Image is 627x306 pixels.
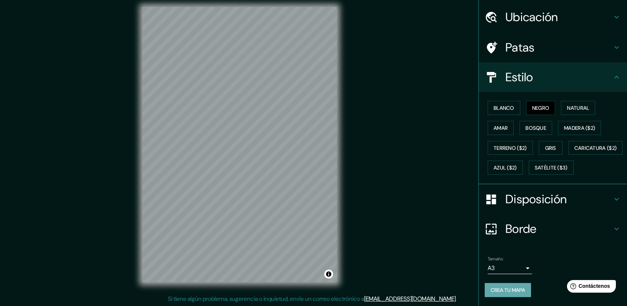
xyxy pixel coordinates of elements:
[457,295,458,303] font: .
[545,145,556,151] font: Gris
[535,165,568,171] font: Satélite ($3)
[561,277,619,298] iframe: Lanzador de widgets de ayuda
[529,161,574,175] button: Satélite ($3)
[488,264,495,272] font: A3
[485,283,531,297] button: Crea tu mapa
[488,161,523,175] button: Azul ($2)
[561,101,595,115] button: Natural
[532,105,550,111] font: Negro
[479,62,627,92] div: Estilo
[488,121,514,135] button: Amar
[505,191,567,207] font: Disposición
[488,262,532,274] div: A3
[525,125,546,131] font: Bosque
[488,256,503,262] font: Tamaño
[494,145,527,151] font: Terreno ($2)
[567,105,589,111] font: Natural
[505,69,533,85] font: Estilo
[324,270,333,279] button: Activar o desactivar atribución
[520,121,552,135] button: Bosque
[558,121,601,135] button: Madera ($2)
[564,125,595,131] font: Madera ($2)
[168,295,364,303] font: Si tiene algún problema, sugerencia o inquietud, envíe un correo electrónico a
[494,165,517,171] font: Azul ($2)
[488,141,533,155] button: Terreno ($2)
[505,221,537,237] font: Borde
[494,105,514,111] font: Blanco
[458,295,460,303] font: .
[456,295,457,303] font: .
[142,7,337,282] canvas: Mapa
[574,145,617,151] font: Caricatura ($2)
[488,101,520,115] button: Blanco
[479,2,627,32] div: Ubicación
[479,33,627,62] div: Patas
[494,125,508,131] font: Amar
[479,184,627,214] div: Disposición
[491,287,525,293] font: Crea tu mapa
[364,295,456,303] a: [EMAIL_ADDRESS][DOMAIN_NAME]
[479,214,627,244] div: Borde
[539,141,563,155] button: Gris
[505,40,535,55] font: Patas
[568,141,623,155] button: Caricatura ($2)
[526,101,555,115] button: Negro
[505,9,558,25] font: Ubicación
